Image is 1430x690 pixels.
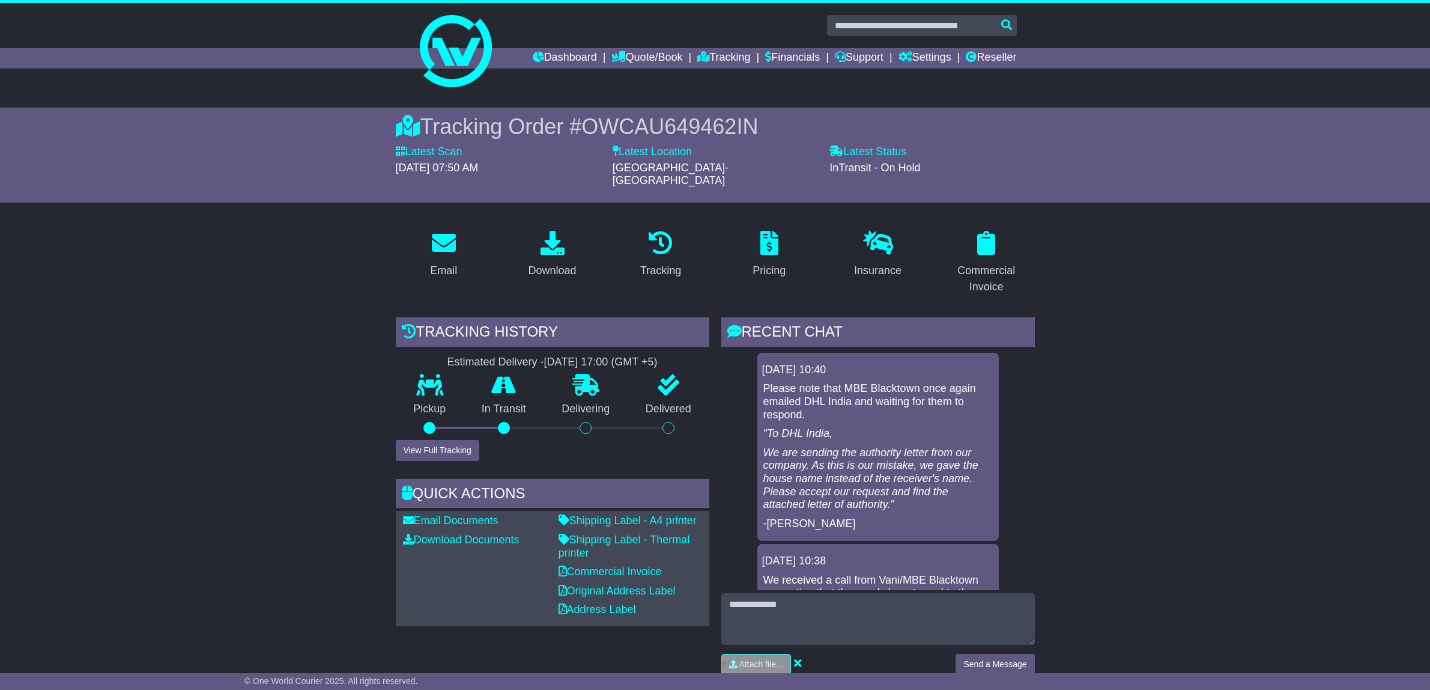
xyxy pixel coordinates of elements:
em: We are sending the authority letter from our company. As this is our mistake, we gave the house n... [763,447,978,510]
div: [DATE] 17:00 (GMT +5) [544,356,658,369]
label: Latest Status [829,145,906,159]
em: "To DHL India, [763,427,832,439]
a: Shipping Label - A4 printer [559,514,697,527]
div: Estimated Delivery - [396,356,709,369]
a: Tracking [632,227,689,283]
a: Pricing [745,227,793,283]
p: In Transit [464,403,544,416]
div: Email [430,263,457,279]
span: [DATE] 07:50 AM [396,162,479,174]
span: © One World Courier 2025. All rights reserved. [244,676,418,686]
a: Email Documents [403,514,498,527]
a: Quote/Book [611,48,682,69]
a: Insurance [846,227,909,283]
span: [GEOGRAPHIC_DATA]-[GEOGRAPHIC_DATA] [613,162,729,187]
div: Tracking history [396,317,709,350]
button: Send a Message [956,654,1034,675]
a: Financials [765,48,820,69]
div: Tracking Order # [396,114,1035,139]
a: Download Documents [403,534,520,546]
a: Commercial Invoice [938,227,1035,299]
a: Email [422,227,465,283]
a: Reseller [966,48,1016,69]
div: Download [528,263,576,279]
a: Shipping Label - Thermal printer [559,534,690,559]
a: Commercial Invoice [559,566,662,578]
div: RECENT CHAT [721,317,1035,350]
div: [DATE] 10:38 [762,555,994,568]
div: Tracking [640,263,681,279]
a: Settings [898,48,951,69]
a: Address Label [559,603,636,615]
a: Support [835,48,883,69]
p: Pickup [396,403,464,416]
button: View Full Tracking [396,440,479,461]
label: Latest Scan [396,145,462,159]
a: Dashboard [533,48,597,69]
p: Delivering [544,403,628,416]
div: [DATE] 10:40 [762,364,994,377]
span: InTransit - On Hold [829,162,920,174]
div: Quick Actions [396,479,709,511]
label: Latest Location [613,145,692,159]
a: Original Address Label [559,585,676,597]
a: Tracking [697,48,750,69]
div: Pricing [753,263,786,279]
p: Delivered [628,403,709,416]
p: Please note that MBE Blacktown once again emailed DHL India and waiting for them to respond. [763,382,993,421]
div: Commercial Invoice [946,263,1027,295]
span: OWCAU649462IN [581,114,758,139]
p: -[PERSON_NAME] [763,517,993,531]
div: Insurance [854,263,901,279]
a: Download [520,227,584,283]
